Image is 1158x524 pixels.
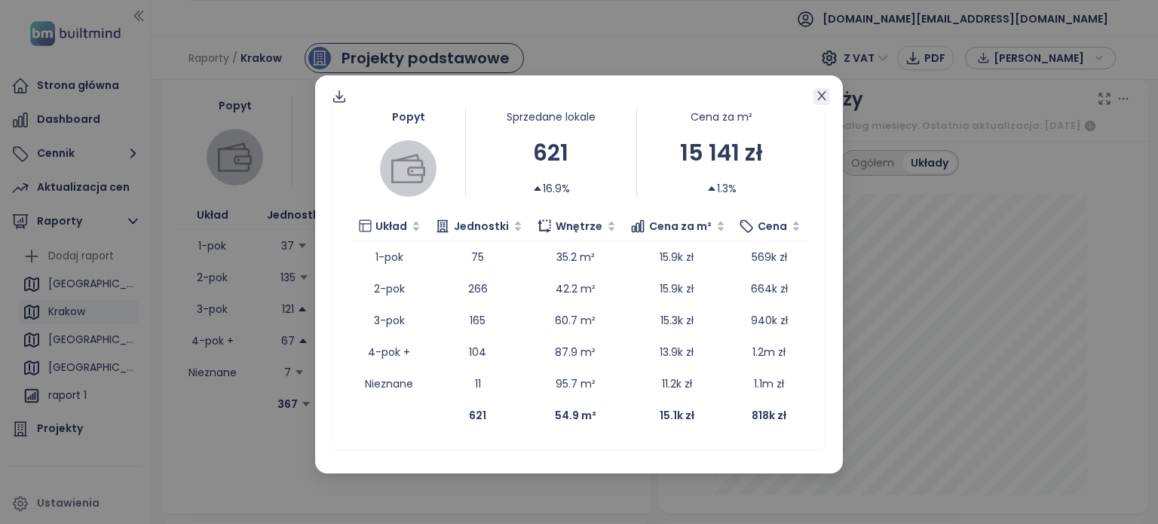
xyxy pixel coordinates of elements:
[351,241,427,273] td: 1-pok
[532,183,543,194] span: caret-up
[751,313,788,328] span: 940k zł
[816,90,828,102] span: close
[813,88,830,105] button: Close
[469,408,486,423] b: 621
[637,135,807,170] div: 15 141 zł
[454,218,509,234] span: Jednostki
[466,109,636,125] div: Sprzedane lokale
[391,152,425,185] img: wallet
[660,313,694,328] span: 15.3k zł
[706,183,717,194] span: caret-up
[528,305,622,336] td: 60.7 m²
[637,109,807,125] div: Cena za m²
[706,180,737,197] div: 1.3%
[351,273,427,305] td: 2-pok
[660,345,694,360] span: 13.9k zł
[528,273,622,305] td: 42.2 m²
[752,345,786,360] span: 1.2m zł
[351,305,427,336] td: 3-pok
[427,368,528,400] td: 11
[752,408,786,423] b: 818k zł
[351,109,465,125] div: Popyt
[427,241,528,273] td: 75
[751,281,788,296] span: 664k zł
[754,376,784,391] span: 1.1m zł
[660,408,694,423] b: 15.1k zł
[555,408,596,423] b: 54.9 m²
[528,368,622,400] td: 95.7 m²
[427,305,528,336] td: 165
[427,273,528,305] td: 266
[556,218,602,234] span: Wnętrze
[660,281,694,296] span: 15.9k zł
[375,218,407,234] span: Układ
[528,336,622,368] td: 87.9 m²
[649,218,712,234] span: Cena za m²
[662,376,692,391] span: 11.2k zł
[532,180,570,197] div: 16.9%
[752,250,787,265] span: 569k zł
[528,241,622,273] td: 35.2 m²
[427,336,528,368] td: 104
[351,368,427,400] td: Nieznane
[466,135,636,170] div: 621
[758,218,787,234] span: Cena
[660,250,694,265] span: 15.9k zł
[351,336,427,368] td: 4-pok +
